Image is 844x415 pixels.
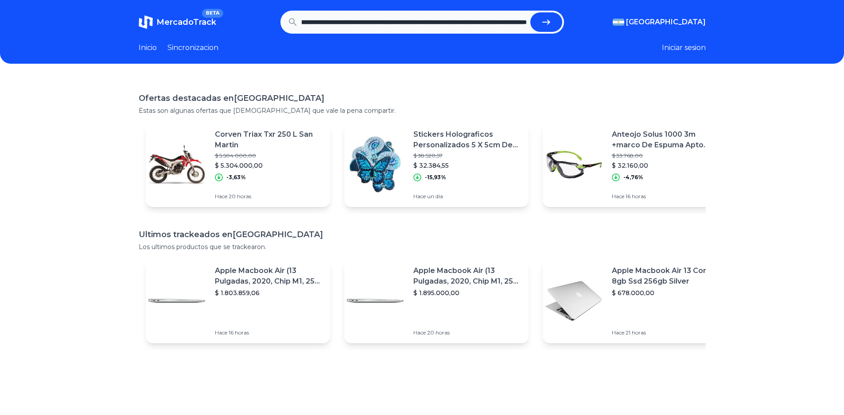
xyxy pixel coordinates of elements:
[146,270,208,332] img: Featured image
[344,134,406,196] img: Featured image
[215,129,323,150] p: Corven Triax Txr 250 L San Martin
[413,161,521,170] p: $ 32.384,55
[139,15,153,29] img: MercadoTrack
[612,129,720,150] p: Anteojo Solus 1000 3m +marco De Espuma Apto P/tiro, Ciclismo
[167,42,218,53] a: Sincronizacion
[413,265,521,287] p: Apple Macbook Air (13 Pulgadas, 2020, Chip M1, 256 Gb De Ssd, 8 Gb De Ram) - Plata
[215,193,323,200] p: Hace 20 horas
[146,258,330,343] a: Featured imageApple Macbook Air (13 Pulgadas, 2020, Chip M1, 256 Gb De Ssd, 8 Gb De Ram) - Plata$...
[612,329,720,336] p: Hace 21 horas
[425,174,446,181] p: -15,93%
[612,193,720,200] p: Hace 16 horas
[623,174,643,181] p: -4,76%
[612,265,720,287] p: Apple Macbook Air 13 Core I5 8gb Ssd 256gb Silver
[543,258,727,343] a: Featured imageApple Macbook Air 13 Core I5 8gb Ssd 256gb Silver$ 678.000,00Hace 21 horas
[226,174,246,181] p: -3,63%
[612,161,720,170] p: $ 32.160,00
[139,106,706,115] p: Estas son algunas ofertas que [DEMOGRAPHIC_DATA] que vale la pena compartir.
[612,152,720,159] p: $ 33.768,00
[413,129,521,150] p: Stickers Holograficos Personalizados 5 X 5cm De 100 Unid
[215,161,323,170] p: $ 5.304.000,00
[215,265,323,287] p: Apple Macbook Air (13 Pulgadas, 2020, Chip M1, 256 Gb De Ssd, 8 Gb De Ram) - Plata
[612,288,720,297] p: $ 678.000,00
[202,9,223,18] span: BETA
[156,17,216,27] span: MercadoTrack
[344,122,529,207] a: Featured imageStickers Holograficos Personalizados 5 X 5cm De 100 Unid$ 38.520,57$ 32.384,55-15,9...
[543,122,727,207] a: Featured imageAnteojo Solus 1000 3m +marco De Espuma Apto P/tiro, Ciclismo$ 33.768,00$ 32.160,00-...
[662,42,706,53] button: Iniciar sesion
[215,329,323,336] p: Hace 16 horas
[543,134,605,196] img: Featured image
[139,242,706,251] p: Los ultimos productos que se trackearon.
[543,270,605,332] img: Featured image
[344,258,529,343] a: Featured imageApple Macbook Air (13 Pulgadas, 2020, Chip M1, 256 Gb De Ssd, 8 Gb De Ram) - Plata$...
[146,122,330,207] a: Featured imageCorven Triax Txr 250 L San Martin$ 5.504.000,00$ 5.304.000,00-3,63%Hace 20 horas
[413,152,521,159] p: $ 38.520,57
[139,42,157,53] a: Inicio
[613,17,706,27] button: [GEOGRAPHIC_DATA]
[344,270,406,332] img: Featured image
[215,152,323,159] p: $ 5.504.000,00
[215,288,323,297] p: $ 1.803.859,06
[413,288,521,297] p: $ 1.895.000,00
[139,92,706,104] h1: Ofertas destacadas en [GEOGRAPHIC_DATA]
[413,329,521,336] p: Hace 20 horas
[139,15,216,29] a: MercadoTrackBETA
[146,134,208,196] img: Featured image
[139,228,706,241] h1: Ultimos trackeados en [GEOGRAPHIC_DATA]
[413,193,521,200] p: Hace un día
[613,19,624,26] img: Argentina
[626,17,706,27] span: [GEOGRAPHIC_DATA]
